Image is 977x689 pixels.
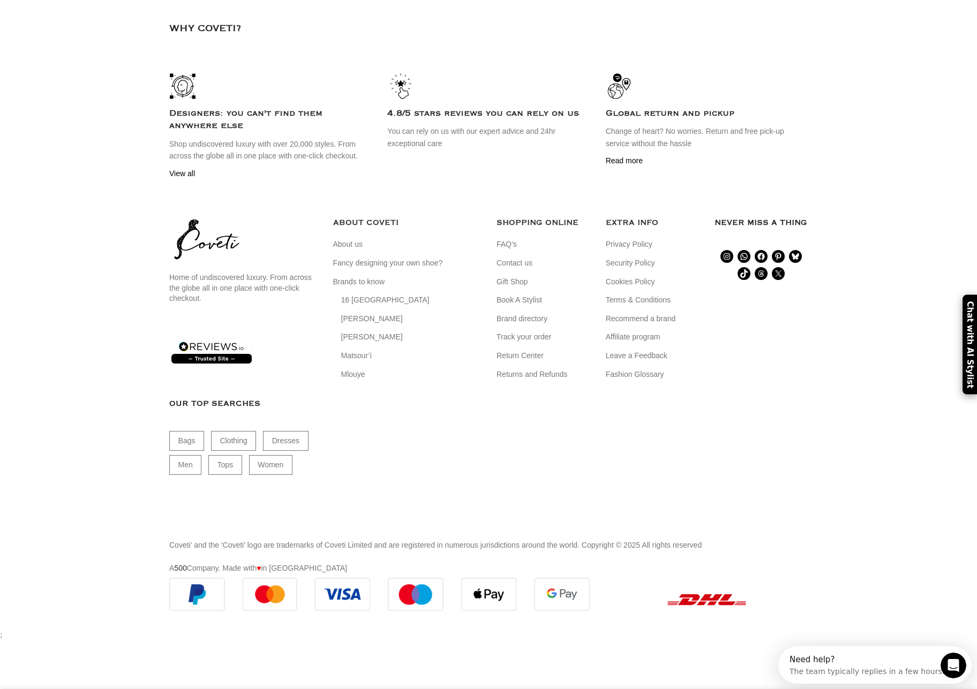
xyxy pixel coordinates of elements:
h5: SHOPPING ONLINE [497,217,590,229]
h4: WHY COVETI? [169,28,241,29]
a: Read more [606,156,643,165]
h5: ABOUT COVETI [333,217,481,229]
a: Women (22,688 items) [249,455,292,475]
h3: Our Top Searches [169,398,317,410]
a: Contact us [497,258,533,269]
a: Leave a Feedback [606,351,668,361]
a: 16 [GEOGRAPHIC_DATA] [341,295,431,306]
a: Brands to know [333,277,386,287]
p: You can rely on us with our expert advice and 24hr exceptional care [387,125,589,149]
h5: EXTRA INFO [606,217,699,229]
a: About us [333,239,364,250]
img: Icon1_footer [169,73,196,100]
span: ♥ [257,562,261,574]
a: Clothing (19,394 items) [211,431,257,451]
a: Tops (3,154 items) [208,455,242,475]
iframe: Intercom live chat [941,653,966,678]
a: Fashion Glossary [606,369,665,380]
a: Matsour’i [341,351,373,361]
a: Cookies Policy [606,277,656,287]
a: Affiliate program [606,332,662,343]
a: Mlouye [341,369,366,380]
img: reviews-trust-logo-2.png [169,336,254,366]
img: Icon2_footer [387,73,414,100]
a: Track your order [497,332,552,343]
img: coveti-black-logo_ueqiqk.png [169,217,244,262]
a: Return Center [497,351,545,361]
p: Shop undiscovered luxury with over 20,000 styles. From across the globe all in one place with one... [169,138,371,162]
h3: Never miss a thing [715,217,808,229]
a: 500 [174,564,186,572]
a: FAQ’s [497,239,518,250]
a: [PERSON_NAME] [341,332,404,343]
h4: Global return and pickup [606,108,808,120]
img: Icon3_footer [606,73,633,100]
a: Gift Shop [497,277,529,287]
div: A Company. Made with in [GEOGRAPHIC_DATA] [169,539,808,574]
p: Home of undiscovered luxury. From across the globe all in one place with one-click checkout. [169,272,317,304]
a: Recommend a brand [606,314,677,324]
img: DHL (1) [666,587,747,612]
a: Dresses (9,913 items) [263,431,308,451]
a: Men (1,906 items) [169,455,201,475]
iframe: Intercom live chat discovery launcher [778,646,972,684]
a: Terms & Conditions [606,295,672,306]
div: Need help? [11,9,166,18]
a: Fancy designing your own shoe? [333,258,444,269]
a: Security Policy [606,258,656,269]
div: Open Intercom Messenger [4,4,198,34]
a: Returns and Refunds [497,369,568,380]
a: [PERSON_NAME] [341,314,404,324]
a: View all [169,169,195,178]
h4: 4.8/5 stars reviews you can rely on us [387,108,589,120]
h4: Designers: you can't find them anywhere else [169,108,371,133]
div: The team typically replies in a few hours. [11,18,166,29]
a: Brand directory [497,314,548,324]
a: Bags (1,767 items) [169,431,204,451]
img: guaranteed-safe-checkout-bordered.j [169,578,590,611]
a: Book A Stylist [497,295,543,306]
p: Coveti' and the 'Coveti' logo are trademarks of Coveti Limited and are registered in numerous jur... [169,539,808,551]
a: Privacy Policy [606,239,653,250]
p: Change of heart? No worries. Return and free pick-up service without the hassle [606,125,808,149]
